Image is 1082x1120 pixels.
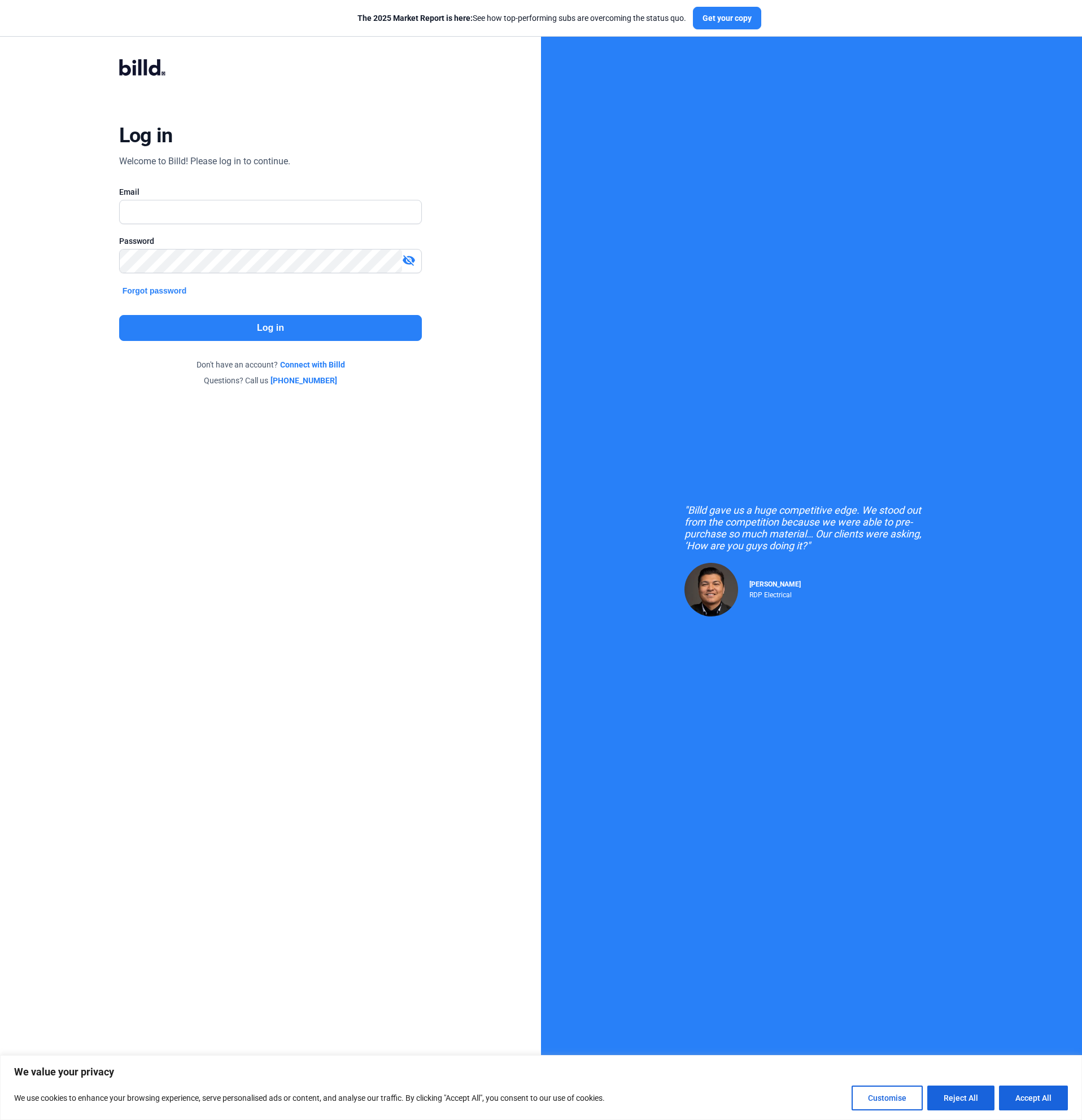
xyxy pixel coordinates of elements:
[119,235,422,247] div: Password
[749,588,801,599] div: RDP Electrical
[119,285,190,297] button: Forgot password
[119,315,422,341] button: Log in
[927,1086,994,1110] button: Reject All
[693,7,761,29] button: Get your copy
[402,253,416,267] mat-icon: visibility_off
[280,359,345,370] a: Connect with Billd
[119,359,422,370] div: Don't have an account?
[357,14,473,23] span: The 2025 Market Report is here:
[999,1086,1068,1110] button: Accept All
[14,1065,1068,1079] p: We value your privacy
[749,580,801,588] span: [PERSON_NAME]
[852,1086,923,1110] button: Customise
[684,563,738,616] img: Raul Pacheco
[119,123,173,148] div: Log in
[14,1091,605,1105] p: We use cookies to enhance your browsing experience, serve personalised ads or content, and analys...
[270,375,337,386] a: [PHONE_NUMBER]
[119,186,422,198] div: Email
[357,12,686,24] div: See how top-performing subs are overcoming the status quo.
[119,155,290,168] div: Welcome to Billd! Please log in to continue.
[684,504,939,552] div: "Billd gave us a huge competitive edge. We stood out from the competition because we were able to...
[119,375,422,386] div: Questions? Call us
